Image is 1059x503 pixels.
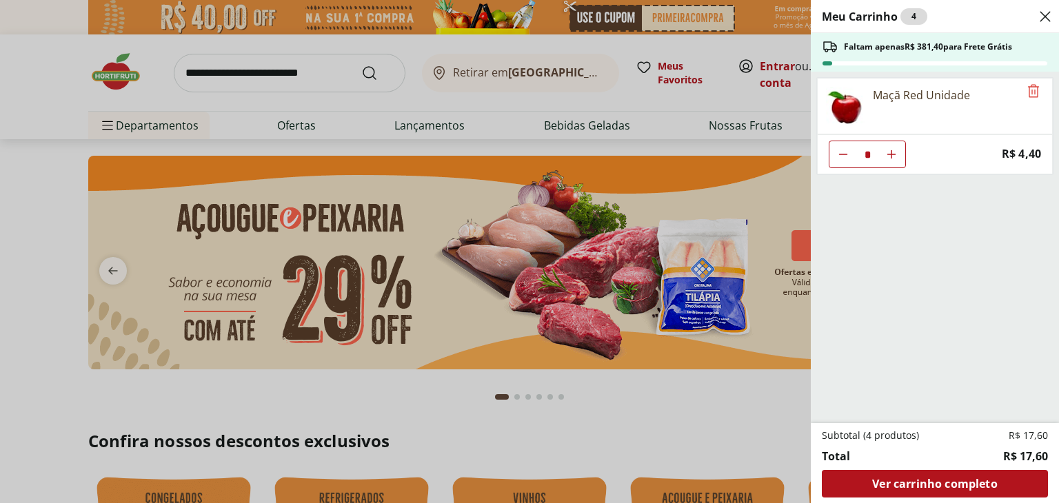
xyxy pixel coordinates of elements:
[822,8,927,25] h2: Meu Carrinho
[857,141,878,167] input: Quantidade Atual
[873,87,970,103] div: Maçã Red Unidade
[1009,429,1048,442] span: R$ 17,60
[829,141,857,168] button: Diminuir Quantidade
[844,41,1012,52] span: Faltam apenas R$ 381,40 para Frete Grátis
[900,8,927,25] div: 4
[1025,83,1042,100] button: Remove
[878,141,905,168] button: Aumentar Quantidade
[822,448,850,464] span: Total
[822,470,1048,497] a: Ver carrinho completo
[826,87,865,125] img: Principal
[1002,145,1041,163] span: R$ 4,40
[1003,448,1048,464] span: R$ 17,60
[822,429,919,442] span: Subtotal (4 produtos)
[872,478,997,489] span: Ver carrinho completo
